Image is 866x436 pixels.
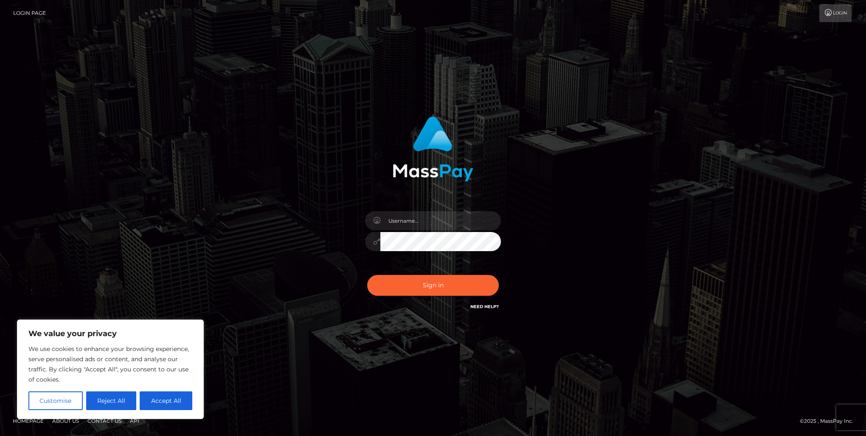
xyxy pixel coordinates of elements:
[470,304,499,309] a: Need Help?
[127,414,143,428] a: API
[49,414,82,428] a: About Us
[28,391,83,410] button: Customise
[28,328,192,339] p: We value your privacy
[393,116,473,181] img: MassPay Login
[380,211,501,230] input: Username...
[819,4,852,22] a: Login
[28,344,192,385] p: We use cookies to enhance your browsing experience, serve personalised ads or content, and analys...
[800,416,860,426] div: © 2025 , MassPay Inc.
[84,414,125,428] a: Contact Us
[367,275,499,296] button: Sign in
[86,391,137,410] button: Reject All
[9,414,47,428] a: Homepage
[17,320,204,419] div: We value your privacy
[140,391,192,410] button: Accept All
[13,4,46,22] a: Login Page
